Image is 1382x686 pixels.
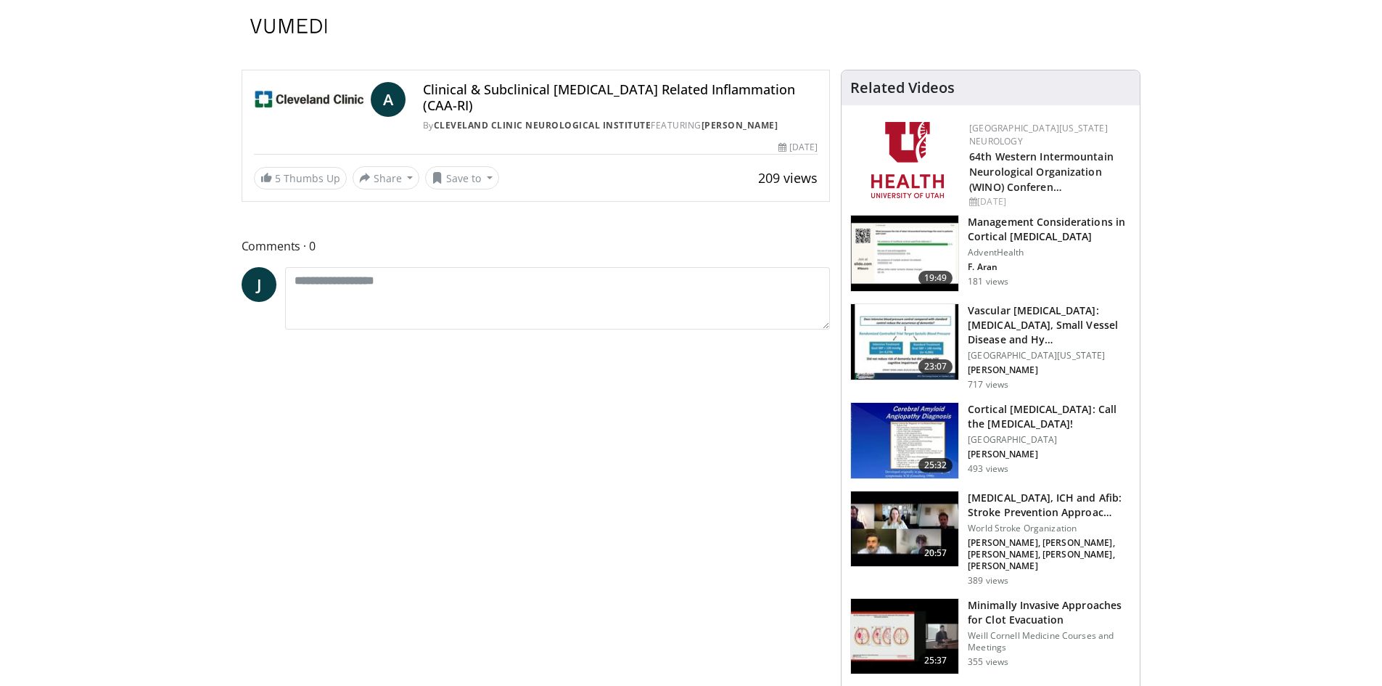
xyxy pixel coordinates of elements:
p: 717 views [968,379,1008,391]
p: [GEOGRAPHIC_DATA][US_STATE] [968,350,1131,362]
h2: 64th Western Intermountain Neurological Organization (WINO) Conference [969,148,1128,194]
p: 355 views [968,656,1008,668]
span: 25:37 [918,653,953,668]
h3: Vascular Cognitive Impairment: Dementia, Small Vessel Disease and Hypertension [968,303,1131,347]
p: Ellis Van Etten [968,537,1131,572]
p: AdventHealth [968,247,1131,258]
div: By FEATURING [423,119,818,132]
a: 5 Thumbs Up [254,167,347,189]
span: 23:07 [918,359,953,374]
button: Share [353,166,420,189]
h3: Cerebral Amyloid Angiopathy, ICH and Afib: Stroke Prevention Approaches Panel Discussion [968,491,1131,520]
h3: Minimally Invasive Approaches for Clot Evacuation [968,598,1131,627]
a: A [371,82,406,117]
a: 20:57 [MEDICAL_DATA], ICH and Afib: Stroke Prevention Approac… World Stroke Organization [PERSON_... [850,491,1131,587]
h4: Related Videos [850,79,955,97]
img: 262687ef-ed0c-4b11-a989-5a38cc43835f.150x105_q85_crop-smart_upscale.jpg [851,491,958,567]
p: 493 views [968,463,1008,475]
p: 181 views [968,276,1008,287]
p: Weill Cornell Medicine Courses and Meetings [968,630,1131,653]
span: Comments 0 [242,237,831,256]
h3: Cortical [MEDICAL_DATA]: Call the [MEDICAL_DATA]! [968,402,1131,431]
span: 20:57 [918,546,953,560]
p: [GEOGRAPHIC_DATA] [968,434,1131,446]
div: [DATE] [969,195,1128,208]
h4: Clinical & Subclinical [MEDICAL_DATA] Related Inflammation (CAA-RI) [423,82,818,113]
a: [GEOGRAPHIC_DATA][US_STATE] Neurology [969,122,1108,147]
a: 64th Western Intermountain Neurological Organization (WINO) Conferen… [969,150,1114,194]
p: 389 views [968,575,1008,587]
img: VuMedi Logo [250,19,327,33]
a: 25:32 Cortical [MEDICAL_DATA]: Call the [MEDICAL_DATA]! [GEOGRAPHIC_DATA] [PERSON_NAME] 493 views [850,402,1131,479]
img: 915c4380-ffc9-4494-9146-3f2ef46dd3a1.150x105_q85_crop-smart_upscale.jpg [851,304,958,380]
a: Cleveland Clinic Neurological Institute [434,119,651,131]
p: World Stroke Organization [968,523,1131,534]
a: 25:37 Minimally Invasive Approaches for Clot Evacuation Weill Cornell Medicine Courses and Meetin... [850,598,1131,675]
img: 623cabac-e77f-47c5-9f5e-85c8341216c7.150x105_q85_crop-smart_upscale.jpg [851,599,958,674]
a: J [242,267,276,302]
img: 43dcbb99-5764-4f51-bf18-3e9fe8b1d216.150x105_q85_crop-smart_upscale.jpg [851,216,958,291]
span: 19:49 [918,271,953,285]
a: 23:07 Vascular [MEDICAL_DATA]: [MEDICAL_DATA], Small Vessel Disease and Hy… [GEOGRAPHIC_DATA][US_... [850,303,1131,391]
button: Save to [425,166,499,189]
a: [PERSON_NAME] [702,119,778,131]
span: 5 [275,171,281,185]
p: David Hess [968,364,1131,376]
img: Cleveland Clinic Neurological Institute [254,82,365,117]
div: [DATE] [778,141,818,154]
a: 19:49 Management Considerations in Cortical [MEDICAL_DATA] AdventHealth F. Aran 181 views [850,215,1131,292]
h3: Management Considerations in Cortical [MEDICAL_DATA] [968,215,1131,244]
span: 209 views [758,169,818,187]
img: e7a2013d-2dad-48c1-8082-8a2690cbd03d.150x105_q85_crop-smart_upscale.jpg [851,403,958,478]
img: f6362829-b0a3-407d-a044-59546adfd345.png.150x105_q85_autocrop_double_scale_upscale_version-0.2.png [871,122,944,198]
p: Sebastian Koch [968,449,1131,460]
span: 25:32 [918,458,953,473]
p: Fernando Aran [968,261,1131,273]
